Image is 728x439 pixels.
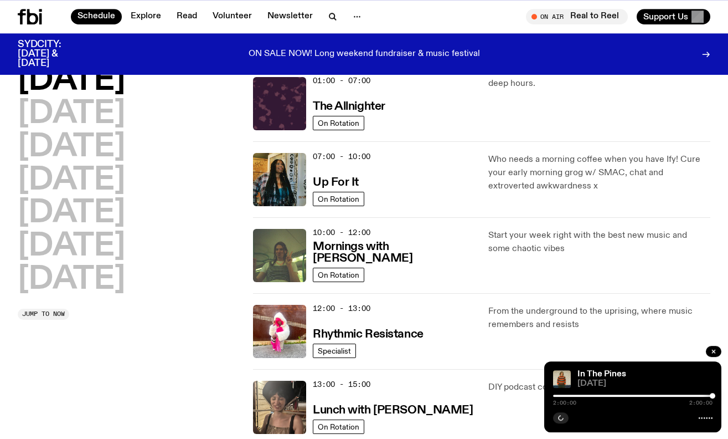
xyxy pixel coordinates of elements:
a: Newsletter [261,9,319,24]
button: [DATE] [18,132,125,163]
span: Specialist [318,346,351,355]
button: [DATE] [18,198,125,229]
button: [DATE] [18,231,125,262]
a: On Rotation [313,192,364,206]
p: deep hours. [488,77,710,90]
p: ON SALE NOW! Long weekend fundraiser & music festival [249,49,480,59]
span: On Rotation [318,422,359,431]
h3: Rhythmic Resistance [313,329,424,340]
span: Support Us [643,12,688,22]
a: Read [170,9,204,24]
a: Mornings with [PERSON_NAME] [313,239,475,264]
p: Who needs a morning coffee when you have Ify! Cure your early morning grog w/ SMAC, chat and extr... [488,153,710,193]
img: Attu crouches on gravel in front of a brown wall. They are wearing a white fur coat with a hood, ... [253,305,306,358]
p: From the underground to the uprising, where music remembers and resists [488,305,710,331]
span: 13:00 - 15:00 [313,379,370,390]
button: [DATE] [18,264,125,295]
h3: Lunch with [PERSON_NAME] [313,405,473,416]
span: On Rotation [318,270,359,279]
a: The Allnighter [313,99,385,113]
span: 12:00 - 13:00 [313,303,370,314]
button: Support Us [637,9,710,24]
h3: The Allnighter [313,101,385,113]
p: Start your week right with the best new music and some chaotic vibes [488,229,710,256]
button: On AirReal to Reel [526,9,628,24]
a: Volunteer [206,9,259,24]
a: Schedule [71,9,122,24]
button: [DATE] [18,99,125,130]
a: Up For It [313,175,359,188]
h3: Up For It [313,177,359,188]
button: [DATE] [18,165,125,196]
p: DIY podcast coded [488,381,710,394]
a: On Rotation [313,116,364,130]
span: 2:00:00 [689,400,712,406]
span: 2:00:00 [553,400,576,406]
a: Rhythmic Resistance [313,326,424,340]
a: Specialist [313,344,356,358]
button: Jump to now [18,309,69,320]
img: Ify - a Brown Skin girl with black braided twists, looking up to the side with her tongue stickin... [253,153,306,206]
img: Jim Kretschmer in a really cute outfit with cute braids, standing on a train holding up a peace s... [253,229,306,282]
h3: SYDCITY: [DATE] & [DATE] [18,40,89,68]
span: Jump to now [22,311,65,317]
span: 01:00 - 07:00 [313,75,370,86]
a: On Rotation [313,268,364,282]
a: In The Pines [577,370,626,379]
h3: Mornings with [PERSON_NAME] [313,241,475,264]
span: 07:00 - 10:00 [313,151,370,162]
span: On Rotation [318,119,359,127]
a: Lunch with [PERSON_NAME] [313,402,473,416]
a: Explore [124,9,168,24]
span: 10:00 - 12:00 [313,227,370,238]
a: On Rotation [313,420,364,434]
span: On Rotation [318,195,359,203]
span: [DATE] [577,380,712,388]
button: [DATE] [18,65,125,96]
